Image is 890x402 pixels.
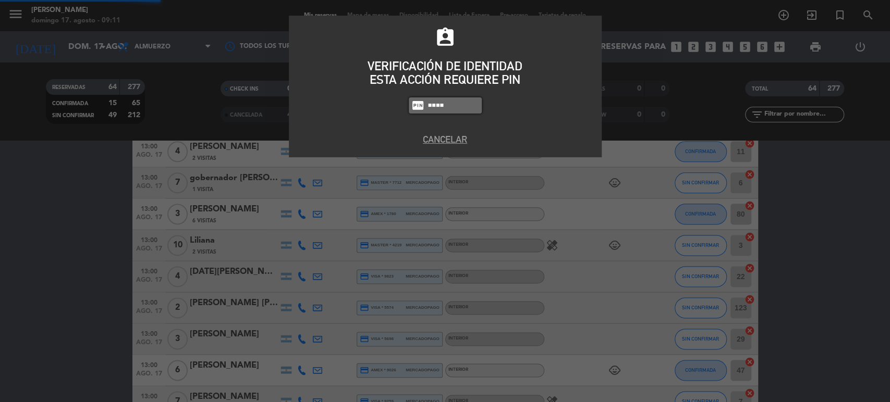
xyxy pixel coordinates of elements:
[411,99,424,112] i: fiber_pin
[427,99,479,111] input: 1234
[297,59,594,73] div: VERIFICACIÓN DE IDENTIDAD
[434,27,456,48] i: assignment_ind
[297,73,594,86] div: ESTA ACCIÓN REQUIERE PIN
[297,132,594,146] button: Cancelar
